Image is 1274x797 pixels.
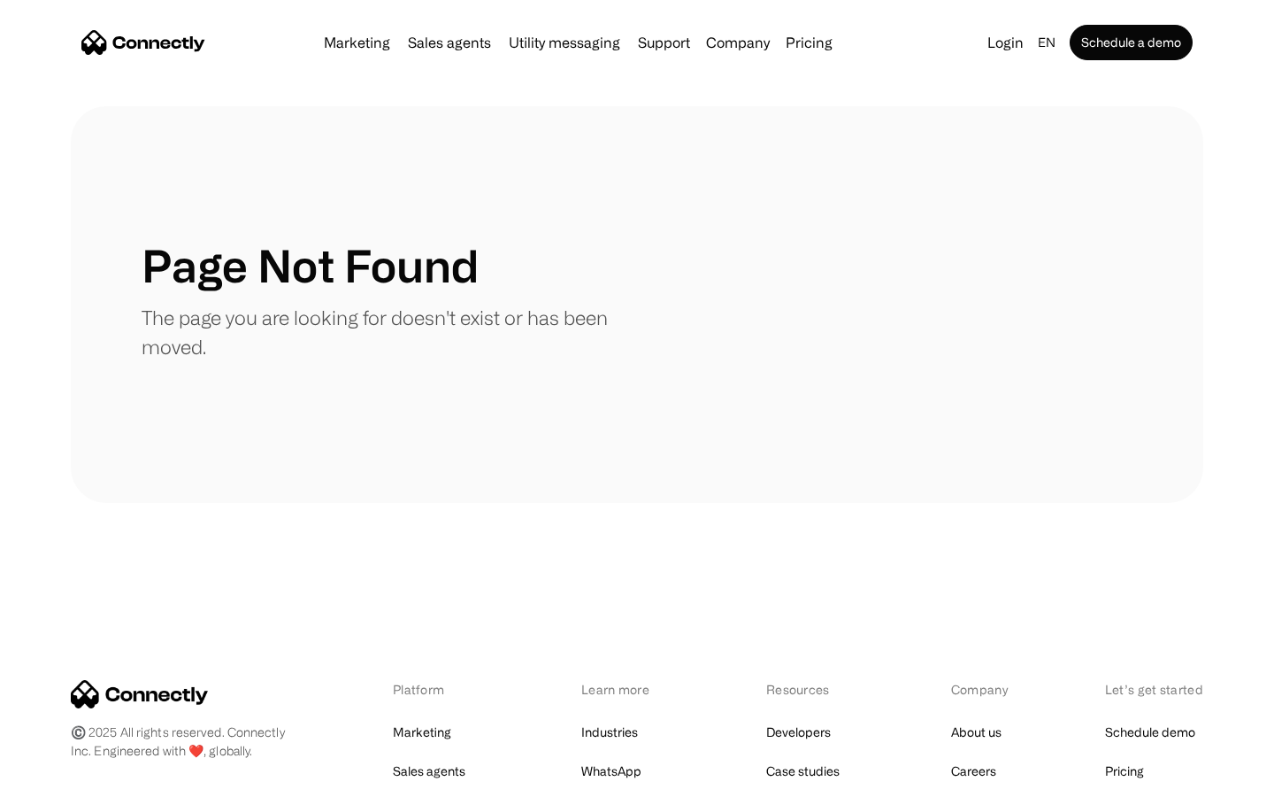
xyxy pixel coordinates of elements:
[779,35,840,50] a: Pricing
[766,720,831,745] a: Developers
[581,759,641,784] a: WhatsApp
[980,30,1031,55] a: Login
[951,759,996,784] a: Careers
[401,35,498,50] a: Sales agents
[393,680,489,699] div: Platform
[502,35,627,50] a: Utility messaging
[1031,30,1066,55] div: en
[1105,759,1144,784] a: Pricing
[706,30,770,55] div: Company
[951,680,1013,699] div: Company
[1070,25,1193,60] a: Schedule a demo
[142,239,479,292] h1: Page Not Found
[1038,30,1055,55] div: en
[393,720,451,745] a: Marketing
[766,759,840,784] a: Case studies
[581,720,638,745] a: Industries
[317,35,397,50] a: Marketing
[1105,680,1203,699] div: Let’s get started
[631,35,697,50] a: Support
[18,764,106,791] aside: Language selected: English
[701,30,775,55] div: Company
[951,720,1002,745] a: About us
[393,759,465,784] a: Sales agents
[1105,720,1195,745] a: Schedule demo
[35,766,106,791] ul: Language list
[142,303,637,361] p: The page you are looking for doesn't exist or has been moved.
[581,680,674,699] div: Learn more
[81,29,205,56] a: home
[766,680,859,699] div: Resources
